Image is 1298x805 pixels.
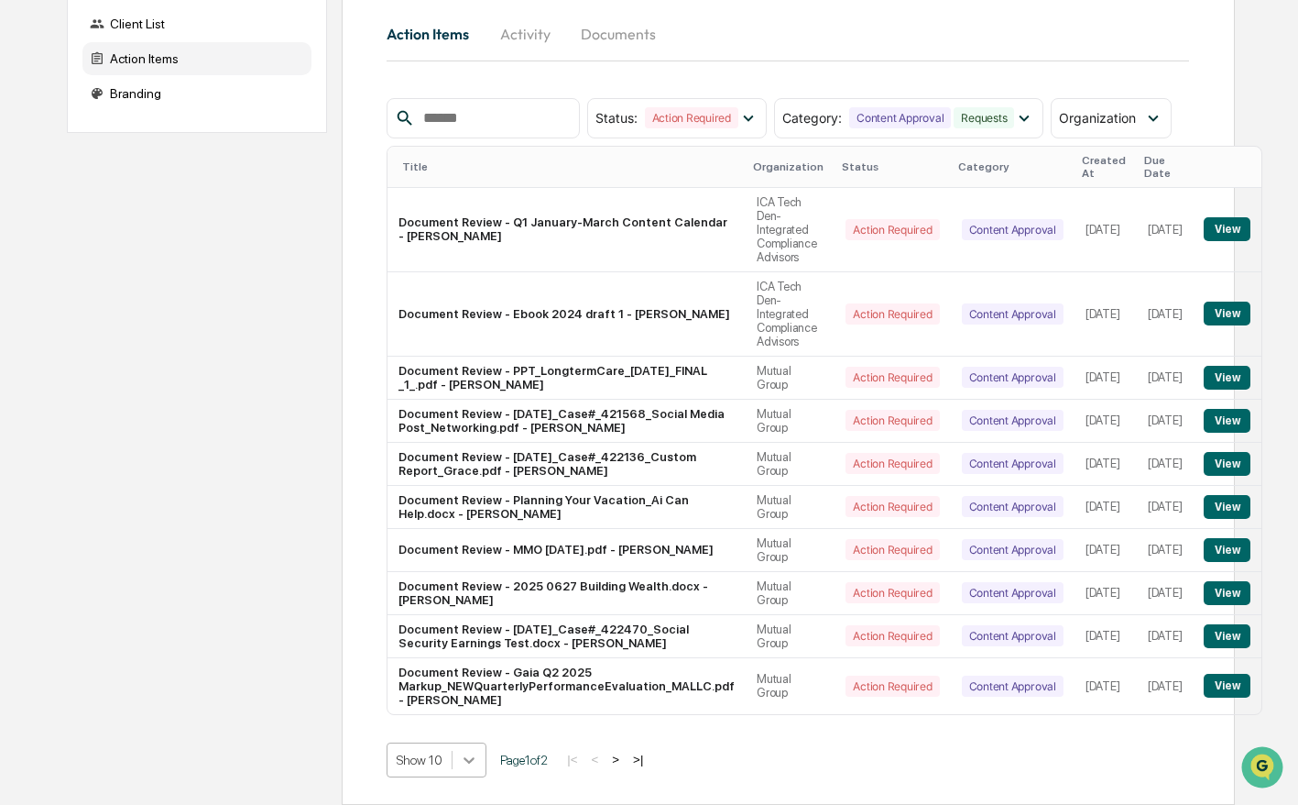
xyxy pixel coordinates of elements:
td: [DATE] [1137,188,1193,272]
td: [DATE] [1074,188,1137,272]
div: Action Required [645,107,738,128]
span: Category : [782,110,842,126]
button: < [586,752,605,767]
div: Title [402,160,738,173]
p: How can we help? [18,39,333,68]
span: Page 1 of 2 [500,753,548,767]
td: Document Review - Planning Your Vacation_Ai Can Help.docx - [PERSON_NAME] [387,486,746,529]
a: 🖐️Preclearance [11,224,125,257]
button: View [1204,495,1250,519]
td: Mutual Group [746,572,834,615]
span: Data Lookup [37,266,115,284]
span: Preclearance [37,231,118,249]
div: Content Approval [962,539,1063,560]
td: [DATE] [1137,486,1193,529]
button: Action Items [387,12,484,56]
div: Start new chat [62,140,300,159]
div: Content Approval [962,303,1063,325]
td: Mutual Group [746,486,834,529]
td: Document Review - Q1 January-March Content Calendar - [PERSON_NAME] [387,188,746,272]
button: Documents [566,12,671,56]
td: [DATE] [1074,615,1137,658]
div: Action Required [845,582,939,603]
td: ICA Tech Den-Integrated Compliance Advisors [746,188,834,272]
div: Content Approval [962,367,1063,388]
div: Content Approval [962,219,1063,240]
td: [DATE] [1074,486,1137,529]
button: View [1204,452,1250,476]
div: Content Approval [962,453,1063,474]
div: We're available if you need us! [62,159,232,173]
span: Attestations [151,231,227,249]
td: Mutual Group [746,615,834,658]
div: Action Required [845,453,939,474]
div: Category [958,160,1067,173]
button: Activity [484,12,566,56]
td: [DATE] [1074,529,1137,572]
div: Status [842,160,943,173]
div: activity tabs [387,12,1189,56]
div: Action Required [845,367,939,388]
button: View [1204,674,1250,698]
div: Created At [1082,154,1129,180]
button: Start new chat [311,146,333,168]
a: 🗄️Attestations [125,224,235,257]
button: View [1204,302,1250,325]
button: View [1204,366,1250,390]
div: 🔎 [18,268,33,282]
div: Action Required [845,676,939,697]
div: Content Approval [962,582,1063,603]
div: Action Required [845,410,939,431]
td: [DATE] [1074,572,1137,615]
button: View [1204,538,1250,562]
td: Document Review - PPT_LongtermCare_[DATE]_FINAL _1_.pdf - [PERSON_NAME] [387,357,746,400]
div: Action Required [845,219,939,240]
div: Content Approval [849,107,951,128]
button: View [1204,409,1250,433]
td: [DATE] [1074,443,1137,486]
td: [DATE] [1137,572,1193,615]
td: Document Review - Ebook 2024 draft 1 - [PERSON_NAME] [387,272,746,357]
div: Content Approval [962,410,1063,431]
td: Document Review - [DATE]_Case#_421568_Social Media Post_Networking.pdf - [PERSON_NAME] [387,400,746,443]
td: [DATE] [1074,272,1137,357]
input: Clear [48,83,302,103]
div: Requests [954,107,1014,128]
button: > [606,752,625,767]
td: [DATE] [1074,400,1137,443]
div: Content Approval [962,625,1063,646]
div: 🗄️ [133,233,147,248]
td: [DATE] [1074,357,1137,400]
td: Document Review - [DATE]_Case#_422136_Custom Report_Grace.pdf - [PERSON_NAME] [387,443,746,486]
td: Mutual Group [746,357,834,400]
div: Action Required [845,625,939,646]
button: View [1204,581,1250,605]
span: Organization [1059,110,1136,126]
td: Mutual Group [746,658,834,714]
div: Organization [753,160,827,173]
iframe: Open customer support [1239,744,1289,794]
button: |< [562,752,583,767]
span: Pylon [182,311,222,325]
td: [DATE] [1137,400,1193,443]
td: Document Review - [DATE]_Case#_422470_Social Security Earnings Test.docx - [PERSON_NAME] [387,615,746,658]
span: Status : [595,110,638,126]
div: Action Required [845,496,939,517]
div: Action Required [845,539,939,560]
td: [DATE] [1137,529,1193,572]
td: [DATE] [1137,615,1193,658]
td: [DATE] [1137,443,1193,486]
a: 🔎Data Lookup [11,259,123,292]
div: 🖐️ [18,233,33,248]
td: Document Review - 2025 0627 Building Wealth.docx - [PERSON_NAME] [387,572,746,615]
div: Branding [82,77,311,110]
td: Document Review - MMO [DATE].pdf - [PERSON_NAME] [387,529,746,572]
td: Mutual Group [746,443,834,486]
div: Client List [82,7,311,40]
td: [DATE] [1074,658,1137,714]
td: [DATE] [1137,658,1193,714]
div: Action Required [845,303,939,325]
a: Powered byPylon [129,310,222,325]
